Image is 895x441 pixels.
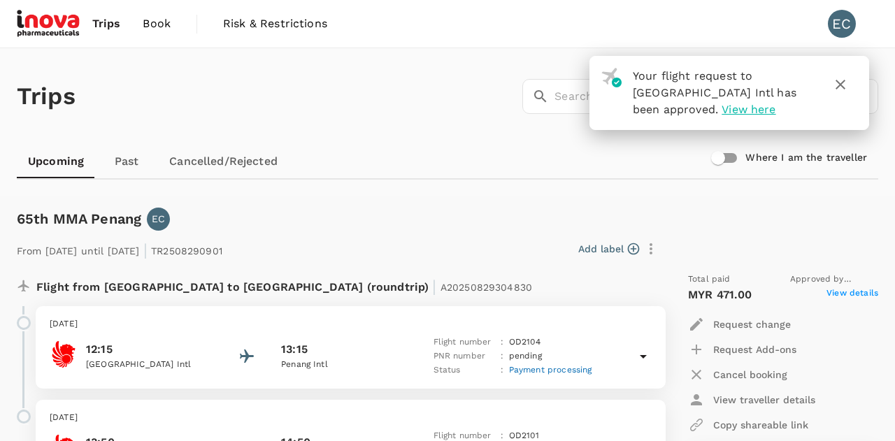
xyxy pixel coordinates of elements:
p: 13:15 [281,341,308,358]
p: Flight number [434,335,495,349]
p: From [DATE] until [DATE] TR2508290901 [17,236,222,261]
p: [GEOGRAPHIC_DATA] Intl [86,358,212,372]
p: Penang Intl [281,358,407,372]
button: Add label [578,242,639,256]
button: Request change [688,312,791,337]
span: Risk & Restrictions [223,15,327,32]
span: View details [826,287,878,303]
p: PNR number [434,349,495,363]
span: View here [722,103,775,116]
p: [DATE] [50,411,652,425]
a: Cancelled/Rejected [158,145,289,178]
h1: Trips [17,48,76,145]
input: Search by travellers, trips, or destination, label, team [554,79,878,114]
p: Copy shareable link [713,418,808,432]
p: : [501,349,503,363]
h6: Where I am the traveller [745,150,867,166]
a: Past [95,145,158,178]
button: Cancel booking [688,362,787,387]
span: Total paid [688,273,731,287]
span: A20250829304830 [441,282,532,293]
p: MYR 471.00 [688,287,752,303]
p: Cancel booking [713,368,787,382]
span: Trips [92,15,121,32]
p: [DATE] [50,317,652,331]
h6: 65th MMA Penang [17,208,141,230]
p: View traveller details [713,393,815,407]
p: Flight from [GEOGRAPHIC_DATA] to [GEOGRAPHIC_DATA] (roundtrip) [36,273,532,298]
p: Request Add-ons [713,342,796,356]
button: Copy shareable link [688,412,808,438]
span: Payment processing [509,365,592,375]
p: 12:15 [86,341,212,358]
div: EC [828,10,856,38]
button: Request Add-ons [688,337,796,362]
p: Status [434,363,495,377]
p: EC [152,212,165,226]
img: iNova Pharmaceuticals [17,8,81,39]
span: Book [143,15,171,32]
p: Request change [713,317,791,331]
img: flight-approved [601,68,622,87]
p: OD 2104 [509,335,540,349]
span: Your flight request to [GEOGRAPHIC_DATA] Intl has been approved. [633,69,796,116]
img: Batik Air Malaysia [50,340,78,368]
a: Upcoming [17,145,95,178]
span: | [143,240,148,260]
button: View traveller details [688,387,815,412]
span: Approved by [790,273,878,287]
span: | [432,277,436,296]
p: : [501,363,503,377]
p: pending [509,349,542,363]
p: : [501,335,503,349]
